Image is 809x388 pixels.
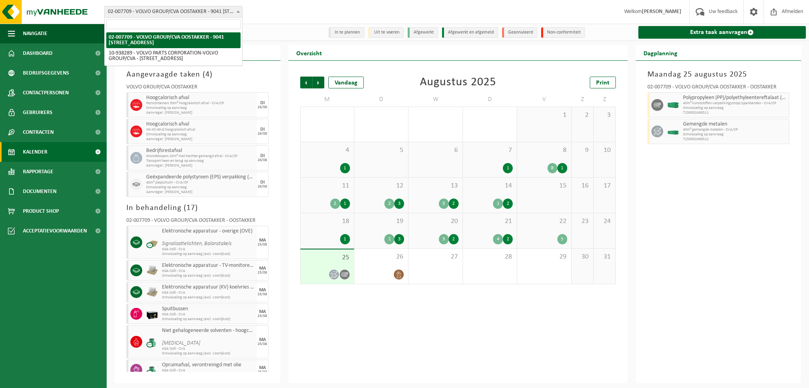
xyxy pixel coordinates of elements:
[146,190,255,195] span: Aanvrager: [PERSON_NAME]
[598,146,611,155] span: 10
[328,77,364,88] div: Vandaag
[576,217,589,226] span: 23
[449,199,459,209] div: 2
[146,163,255,168] span: Aanvrager: [PERSON_NAME]
[503,163,513,173] div: 1
[394,234,404,244] div: 3
[598,217,611,226] span: 24
[598,182,611,190] span: 17
[146,154,255,159] span: Monoblocpers 20m³ met trechter gemengd afval - CVA/CP
[521,111,567,120] span: 1
[146,148,255,154] span: Bedrijfsrestafval
[23,142,47,162] span: Kalender
[23,122,54,142] span: Contracten
[394,199,404,209] div: 3
[467,217,513,226] span: 21
[146,121,255,127] span: Hoogcalorisch afval
[412,182,458,190] span: 13
[467,182,513,190] span: 14
[259,266,266,271] div: MA
[162,291,255,295] span: KGA Colli - CVA
[683,137,787,142] span: T250002468512
[300,92,354,107] td: M
[258,271,267,275] div: 25/08
[23,63,69,83] span: Bedrijfsgegevens
[258,342,267,346] div: 25/08
[576,253,589,261] span: 30
[384,199,394,209] div: 2
[412,217,458,226] span: 20
[162,340,200,346] i: [MEDICAL_DATA]
[305,217,350,226] span: 18
[258,158,267,162] div: 26/08
[162,362,255,368] span: Opruimafval, verontreinigd met olie
[259,366,266,370] div: MA
[146,308,158,320] img: PB-LB-0680-HPE-BK-11
[557,163,567,173] div: 1
[647,84,790,92] div: 02-007709 - VOLVO GROUP/CVA OOSTAKKER - OOSTAKKER
[162,274,255,278] span: Omwisseling op aanvraag (excl. voorrijkost)
[439,234,449,244] div: 3
[146,185,255,190] span: Omwisseling op aanvraag
[502,27,537,38] li: Geannuleerd
[408,92,463,107] td: W
[126,69,269,81] h3: Aangevraagde taken ( )
[683,101,787,106] span: 40m³ kunststoffen verpakkingsstrips/spanbanden - CVA/CP
[162,328,255,334] span: Niet gehalogeneerde solventen - hoogcalorisch in IBC
[442,27,498,38] li: Afgewerkt en afgemeld
[104,6,243,18] span: 02-007709 - VOLVO GROUP/CVA OOSTAKKER - 9041 OOSTAKKER, SMALLEHEERWEG 31
[683,127,787,132] span: 40m³ gemengde metalen - CVA/CP
[636,45,685,60] h2: Dagplanning
[146,286,158,298] img: LP-PA-00000-WDN-11
[547,163,557,173] div: 8
[260,180,265,185] div: DI
[146,264,158,276] img: LP-PA-00000-WDN-11
[358,217,404,226] span: 19
[305,182,350,190] span: 11
[146,127,255,132] span: HK-XC-40-G hoogcalorisch afval
[412,253,458,261] span: 27
[260,127,265,132] div: DI
[126,84,269,92] div: VOLVO GROUP/CVA OOSTAKKER
[162,247,255,252] span: KGA Colli - CVA
[106,48,241,64] li: 10-938289 - VOLVO PARTS CORPORATION-VOLVO GROUP/CVA - [STREET_ADDRESS]
[667,102,679,108] img: HK-XC-40-GN-00
[162,228,255,234] span: Elektronische apparatuur - overige (OVE)
[23,201,59,221] span: Product Shop
[258,105,267,109] div: 26/08
[596,80,610,86] span: Print
[23,83,69,103] span: Contactpersonen
[146,137,255,142] span: Aanvrager: [PERSON_NAME]
[340,199,350,209] div: 1
[146,236,158,248] img: PB-CU
[259,288,266,292] div: MA
[576,182,589,190] span: 16
[521,182,567,190] span: 15
[162,351,255,356] span: Omwisseling op aanvraag (excl. voorrijkost)
[503,234,513,244] div: 2
[146,364,158,376] img: PB-OT-0200-CU
[258,243,267,247] div: 25/08
[162,312,255,317] span: KGA Colli - CVA
[521,146,567,155] span: 8
[258,185,267,189] div: 26/08
[683,111,787,115] span: T250002468511
[412,146,458,155] span: 6
[683,132,787,137] span: Omwisseling op aanvraag
[638,26,806,39] a: Extra taak aanvragen
[258,370,267,374] div: 25/08
[305,253,350,262] span: 25
[146,132,255,137] span: Omwisseling op aanvraag
[647,69,790,81] h3: Maandag 25 augustus 2025
[467,253,513,261] span: 28
[557,234,567,244] div: 5
[23,221,87,241] span: Acceptatievoorwaarden
[162,262,255,269] span: Elektronische apparatuur - TV-monitoren (TVM)
[162,317,255,322] span: Omwisseling op aanvraag (excl. voorrijkost)
[683,121,787,127] span: Gemengde metalen
[146,174,255,180] span: Geëxpandeerde polystyreen (EPS) verpakking (< 1 m² per stuk), recycleerbaar
[368,27,404,38] li: Uit te voeren
[146,106,255,111] span: Omwisseling op aanvraag
[162,284,255,291] span: Elektronische apparatuur (KV) koelvries (huishoudelijk)
[590,77,616,88] a: Print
